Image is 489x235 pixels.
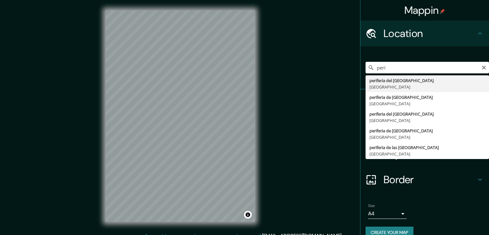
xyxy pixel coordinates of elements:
div: Border [360,167,489,193]
div: Location [360,21,489,46]
div: periferia de [GEOGRAPHIC_DATA] [369,127,485,134]
div: [GEOGRAPHIC_DATA] [369,117,485,124]
div: Pins [360,89,489,115]
div: A4 [368,209,407,219]
div: periferia de las [GEOGRAPHIC_DATA] [369,144,485,151]
label: Size [368,203,375,209]
button: Clear [481,64,486,70]
div: [GEOGRAPHIC_DATA] [369,84,485,90]
div: periferia del [GEOGRAPHIC_DATA] [369,111,485,117]
div: periferia del [GEOGRAPHIC_DATA] [369,77,485,84]
button: Toggle attribution [244,211,252,219]
input: Pick your city or area [366,62,489,73]
h4: Location [384,27,476,40]
div: Style [360,115,489,141]
div: [GEOGRAPHIC_DATA] [369,100,485,107]
h4: Mappin [404,4,445,17]
canvas: Map [105,10,255,222]
img: pin-icon.png [440,9,445,14]
div: periferia de [GEOGRAPHIC_DATA] [369,94,485,100]
iframe: Help widget launcher [432,210,482,228]
h4: Border [384,173,476,186]
div: [GEOGRAPHIC_DATA] [369,134,485,140]
div: Layout [360,141,489,167]
h4: Layout [384,147,476,160]
div: [GEOGRAPHIC_DATA] [369,151,485,157]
